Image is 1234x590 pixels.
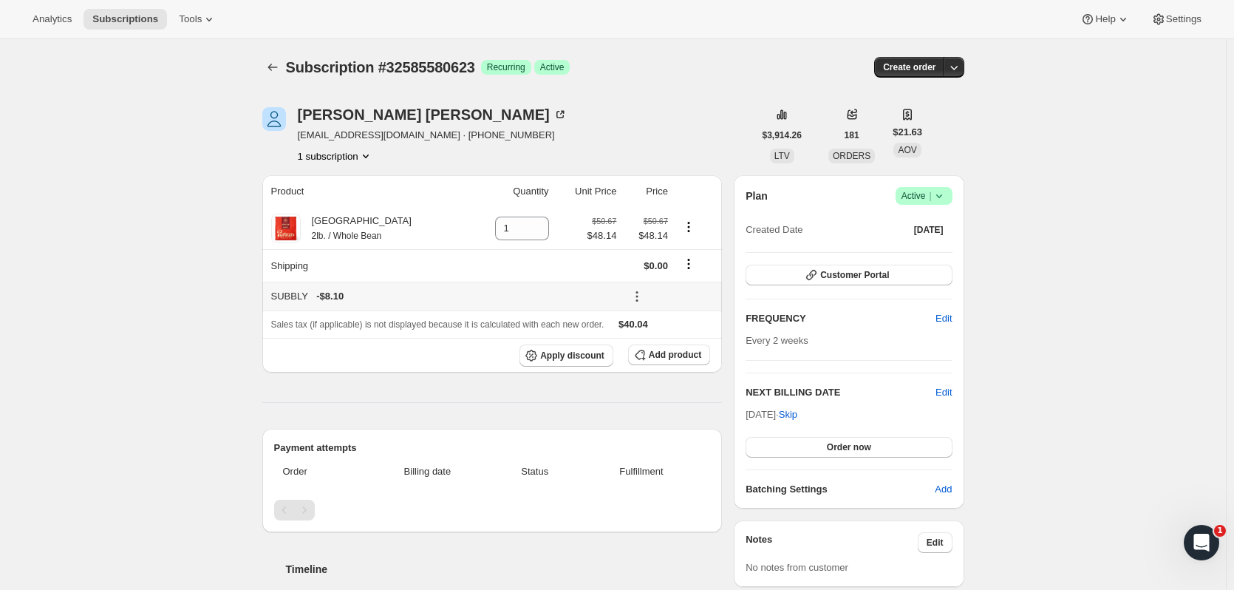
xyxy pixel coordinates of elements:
[301,214,412,243] div: [GEOGRAPHIC_DATA]
[497,464,573,479] span: Status
[644,217,668,226] small: $50.67
[553,175,621,208] th: Unit Price
[746,532,918,553] h3: Notes
[83,9,167,30] button: Subscriptions
[929,190,931,202] span: |
[628,345,710,365] button: Add product
[763,129,802,141] span: $3,914.26
[92,13,158,25] span: Subscriptions
[262,57,283,78] button: Subscriptions
[836,125,868,146] button: 181
[271,289,617,304] div: SUBBLY
[770,403,806,427] button: Skip
[893,125,922,140] span: $21.63
[519,345,613,367] button: Apply discount
[926,478,961,501] button: Add
[316,289,344,304] span: - $8.10
[312,231,382,241] small: 2lb. / Whole Bean
[262,175,469,208] th: Product
[1142,9,1210,30] button: Settings
[468,175,553,208] th: Quantity
[1184,525,1219,560] iframe: Intercom live chat
[779,407,797,422] span: Skip
[298,107,567,122] div: [PERSON_NAME] [PERSON_NAME]
[298,149,373,163] button: Product actions
[1214,525,1226,537] span: 1
[935,385,952,400] button: Edit
[746,437,952,458] button: Order now
[587,228,617,243] span: $48.14
[644,260,668,271] span: $0.00
[677,219,700,235] button: Product actions
[540,350,604,362] span: Apply discount
[1166,13,1201,25] span: Settings
[883,61,935,73] span: Create order
[286,562,723,577] h2: Timeline
[540,61,565,73] span: Active
[170,9,225,30] button: Tools
[746,265,952,285] button: Customer Portal
[746,409,797,420] span: [DATE] ·
[286,59,475,75] span: Subscription #32585580623
[746,223,802,237] span: Created Date
[33,13,72,25] span: Analytics
[262,249,469,282] th: Shipping
[845,129,859,141] span: 181
[625,228,668,243] span: $48.14
[827,441,871,453] span: Order now
[487,61,525,73] span: Recurring
[24,9,81,30] button: Analytics
[1071,9,1139,30] button: Help
[582,464,701,479] span: Fulfillment
[367,464,488,479] span: Billing date
[746,189,768,203] h2: Plan
[874,57,944,78] button: Create order
[592,217,616,226] small: $50.67
[271,319,604,330] span: Sales tax (if applicable) is not displayed because it is calculated with each new order.
[649,349,701,361] span: Add product
[274,441,711,455] h2: Payment attempts
[918,532,952,553] button: Edit
[746,482,935,497] h6: Batching Settings
[179,13,202,25] span: Tools
[274,500,711,521] nav: Pagination
[298,128,567,143] span: [EMAIL_ADDRESS][DOMAIN_NAME] · [PHONE_NUMBER]
[271,214,301,243] img: product img
[274,455,363,488] th: Order
[746,385,935,400] h2: NEXT BILLING DATE
[1095,13,1115,25] span: Help
[935,311,952,326] span: Edit
[746,335,808,346] span: Every 2 weeks
[905,220,952,240] button: [DATE]
[901,189,947,203] span: Active
[262,107,286,131] span: Dustin Oliver
[935,482,952,497] span: Add
[754,125,811,146] button: $3,914.26
[820,269,889,281] span: Customer Portal
[621,175,672,208] th: Price
[746,311,935,326] h2: FREQUENCY
[898,145,916,155] span: AOV
[927,307,961,330] button: Edit
[774,151,790,161] span: LTV
[914,224,944,236] span: [DATE]
[927,537,944,549] span: Edit
[746,562,848,573] span: No notes from customer
[833,151,870,161] span: ORDERS
[618,319,648,330] span: $40.04
[677,256,700,272] button: Shipping actions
